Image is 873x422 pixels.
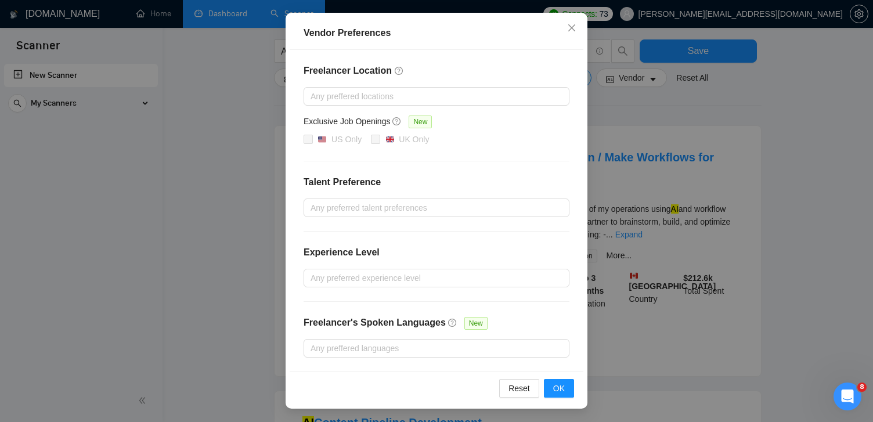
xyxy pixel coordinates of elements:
span: Reset [508,382,530,395]
span: question-circle [395,66,404,75]
div: UK Only [399,133,429,146]
span: New [409,116,432,128]
iframe: Intercom live chat [834,383,861,410]
h5: Exclusive Job Openings [304,115,390,128]
button: Reset [499,379,539,398]
button: Close [556,13,587,44]
h4: Freelancer Location [304,64,569,78]
h4: Experience Level [304,246,380,259]
span: New [464,317,488,330]
span: question-circle [392,117,402,126]
div: Vendor Preferences [304,26,569,40]
h4: Talent Preference [304,175,569,189]
span: question-circle [448,318,457,327]
img: 🇺🇸 [318,135,326,143]
span: OK [553,382,565,395]
h4: Freelancer's Spoken Languages [304,316,446,330]
span: close [567,23,576,33]
button: OK [544,379,574,398]
span: 8 [857,383,867,392]
img: 🇬🇧 [386,135,394,143]
div: US Only [331,133,362,146]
